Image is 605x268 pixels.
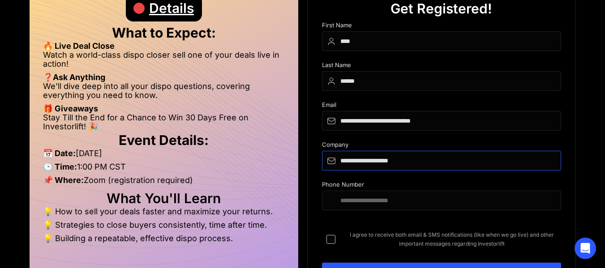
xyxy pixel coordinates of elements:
[43,104,98,113] strong: 🎁 Giveaways
[322,22,561,31] div: First Name
[43,175,84,185] strong: 📌 Where:
[322,62,561,71] div: Last Name
[322,181,561,191] div: Phone Number
[322,102,561,111] div: Email
[43,176,285,189] li: Zoom (registration required)
[43,207,285,221] li: 💡 How to sell your deals faster and maximize your returns.
[43,41,115,51] strong: 🔥 Live Deal Close
[43,113,285,131] li: Stay Till the End for a Chance to Win 30 Days Free on Investorlift! 🎉
[119,132,209,148] strong: Event Details:
[43,221,285,234] li: 💡 Strategies to close buyers consistently, time after time.
[43,72,105,82] strong: ❓Ask Anything
[43,194,285,203] h2: What You'll Learn
[112,25,216,41] strong: What to Expect:
[43,149,285,162] li: [DATE]
[43,162,285,176] li: 1:00 PM CST
[43,234,285,243] li: 💡 Building a repeatable, effective dispo process.
[43,51,285,73] li: Watch a world-class dispo closer sell one of your deals live in action!
[575,238,596,259] div: Open Intercom Messenger
[343,230,561,248] span: I agree to receive both email & SMS notifications (like when we go live) and other important mess...
[322,141,561,151] div: Company
[43,149,76,158] strong: 📅 Date:
[43,162,77,171] strong: 🕒 Time:
[43,82,285,104] li: We’ll dive deep into all your dispo questions, covering everything you need to know.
